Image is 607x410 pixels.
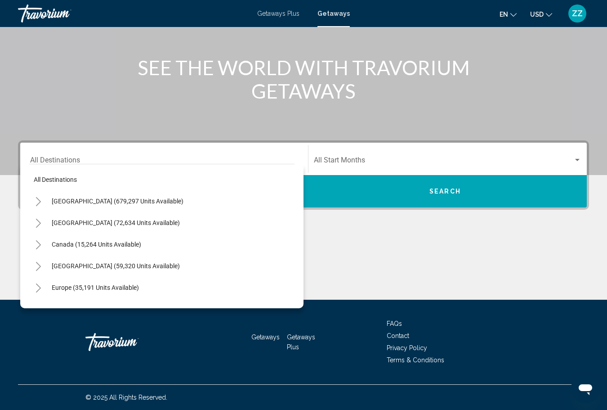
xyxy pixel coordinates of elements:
[135,56,472,103] h1: SEE THE WORLD WITH TRAVORIUM GETAWAYS
[530,11,544,18] span: USD
[257,10,299,17] a: Getaways Plus
[52,284,139,291] span: Europe (35,191 units available)
[47,234,146,255] button: Canada (15,264 units available)
[387,320,402,327] a: FAQs
[29,257,47,275] button: Toggle Caribbean & Atlantic Islands (59,320 units available)
[387,344,427,351] a: Privacy Policy
[29,192,47,210] button: Toggle United States (679,297 units available)
[287,333,315,351] a: Getaways Plus
[29,279,47,297] button: Toggle Europe (35,191 units available)
[52,219,180,226] span: [GEOGRAPHIC_DATA] (72,634 units available)
[29,169,295,190] button: All destinations
[566,4,589,23] button: User Menu
[47,256,184,276] button: [GEOGRAPHIC_DATA] (59,320 units available)
[52,198,183,205] span: [GEOGRAPHIC_DATA] (679,297 units available)
[20,143,587,207] div: Search widget
[85,329,175,356] a: Travorium
[47,191,188,212] button: [GEOGRAPHIC_DATA] (679,297 units available)
[387,332,409,339] a: Contact
[251,333,280,341] a: Getaways
[500,11,508,18] span: en
[47,212,184,233] button: [GEOGRAPHIC_DATA] (72,634 units available)
[29,214,47,232] button: Toggle Mexico (72,634 units available)
[500,8,517,21] button: Change language
[317,10,350,17] a: Getaways
[47,299,145,320] button: Australia (3,292 units available)
[18,5,248,23] a: Travorium
[34,176,77,183] span: All destinations
[303,175,587,207] button: Search
[52,262,180,270] span: [GEOGRAPHIC_DATA] (59,320 units available)
[530,8,552,21] button: Change currency
[85,394,167,401] span: © 2025 All Rights Reserved.
[29,235,47,253] button: Toggle Canada (15,264 units available)
[387,356,444,364] a: Terms & Conditions
[52,241,141,248] span: Canada (15,264 units available)
[572,9,583,18] span: ZZ
[429,188,461,195] span: Search
[571,374,600,403] iframe: Кнопка запуска окна обмена сообщениями
[29,300,47,318] button: Toggle Australia (3,292 units available)
[47,277,143,298] button: Europe (35,191 units available)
